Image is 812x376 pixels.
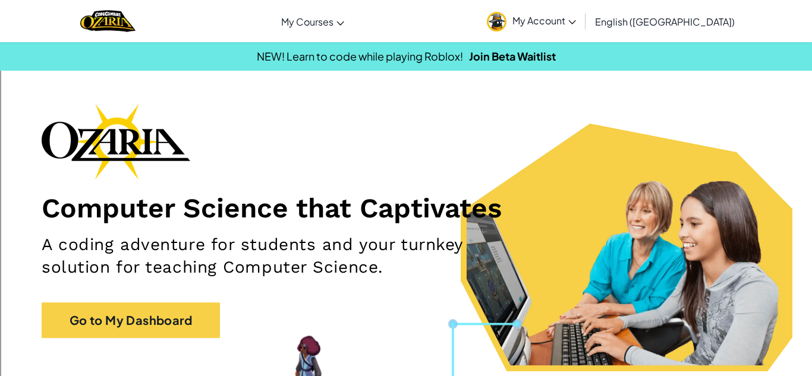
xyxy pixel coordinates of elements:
[512,14,576,27] span: My Account
[481,2,582,40] a: My Account
[42,191,770,225] h1: Computer Science that Captivates
[589,5,741,37] a: English ([GEOGRAPHIC_DATA])
[80,9,136,33] img: Home
[595,15,735,28] span: English ([GEOGRAPHIC_DATA])
[80,9,136,33] a: Ozaria by CodeCombat logo
[275,5,350,37] a: My Courses
[42,302,220,338] a: Go to My Dashboard
[469,49,556,63] a: Join Beta Waitlist
[42,233,530,279] h2: A coding adventure for students and your turnkey solution for teaching Computer Science.
[257,49,463,63] span: NEW! Learn to code while playing Roblox!
[281,15,333,28] span: My Courses
[42,103,190,179] img: Ozaria branding logo
[487,12,506,31] img: avatar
